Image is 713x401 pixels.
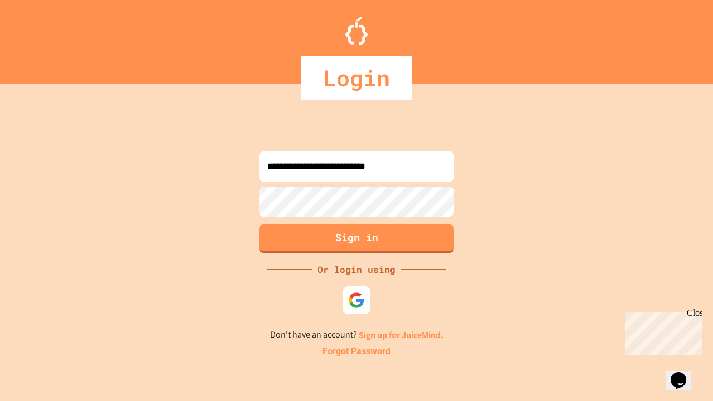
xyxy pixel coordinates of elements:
[301,56,412,100] div: Login
[323,345,390,358] a: Forgot Password
[666,356,702,390] iframe: chat widget
[259,224,454,253] button: Sign in
[4,4,77,71] div: Chat with us now!Close
[348,292,365,309] img: google-icon.svg
[270,328,443,342] p: Don't have an account?
[345,17,368,45] img: Logo.svg
[359,329,443,341] a: Sign up for JuiceMind.
[621,308,702,355] iframe: chat widget
[312,263,401,276] div: Or login using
